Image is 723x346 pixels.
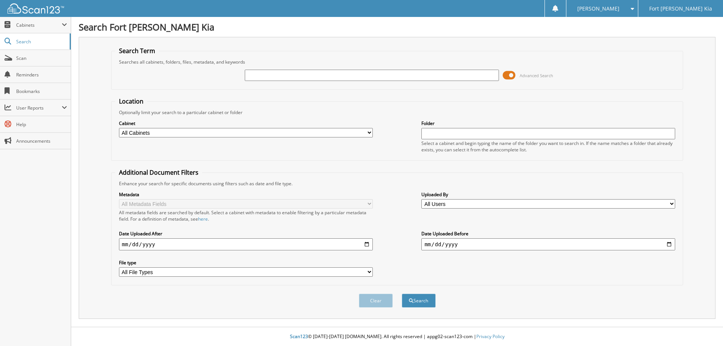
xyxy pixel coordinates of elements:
[520,73,553,78] span: Advanced Search
[421,120,675,127] label: Folder
[115,97,147,105] legend: Location
[8,3,64,14] img: scan123-logo-white.svg
[119,120,373,127] label: Cabinet
[421,191,675,198] label: Uploaded By
[649,6,712,11] span: Fort [PERSON_NAME] Kia
[16,38,66,45] span: Search
[79,21,715,33] h1: Search Fort [PERSON_NAME] Kia
[16,121,67,128] span: Help
[290,333,308,340] span: Scan123
[119,238,373,250] input: start
[115,109,679,116] div: Optionally limit your search to a particular cabinet or folder
[16,105,62,111] span: User Reports
[115,47,159,55] legend: Search Term
[476,333,505,340] a: Privacy Policy
[115,180,679,187] div: Enhance your search for specific documents using filters such as date and file type.
[421,140,675,153] div: Select a cabinet and begin typing the name of the folder you want to search in. If the name match...
[16,22,62,28] span: Cabinets
[421,230,675,237] label: Date Uploaded Before
[16,88,67,95] span: Bookmarks
[119,191,373,198] label: Metadata
[71,328,723,346] div: © [DATE]-[DATE] [DOMAIN_NAME]. All rights reserved | appg02-scan123-com |
[119,209,373,222] div: All metadata fields are searched by default. Select a cabinet with metadata to enable filtering b...
[119,259,373,266] label: File type
[359,294,393,308] button: Clear
[402,294,436,308] button: Search
[16,55,67,61] span: Scan
[119,230,373,237] label: Date Uploaded After
[115,59,679,65] div: Searches all cabinets, folders, files, metadata, and keywords
[421,238,675,250] input: end
[577,6,619,11] span: [PERSON_NAME]
[16,72,67,78] span: Reminders
[16,138,67,144] span: Announcements
[115,168,202,177] legend: Additional Document Filters
[198,216,208,222] a: here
